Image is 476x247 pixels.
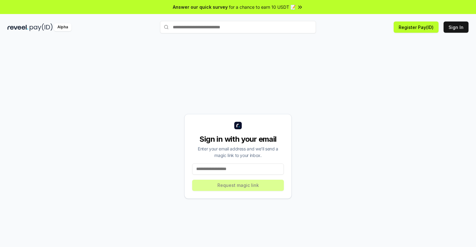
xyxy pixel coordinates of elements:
img: reveel_dark [7,23,28,31]
div: Sign in with your email [192,134,284,144]
div: Alpha [54,23,71,31]
span: for a chance to earn 10 USDT 📝 [229,4,296,10]
button: Sign In [444,21,469,33]
button: Register Pay(ID) [394,21,439,33]
span: Answer our quick survey [173,4,228,10]
div: Enter your email address and we’ll send a magic link to your inbox. [192,145,284,159]
img: logo_small [234,122,242,129]
img: pay_id [30,23,53,31]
